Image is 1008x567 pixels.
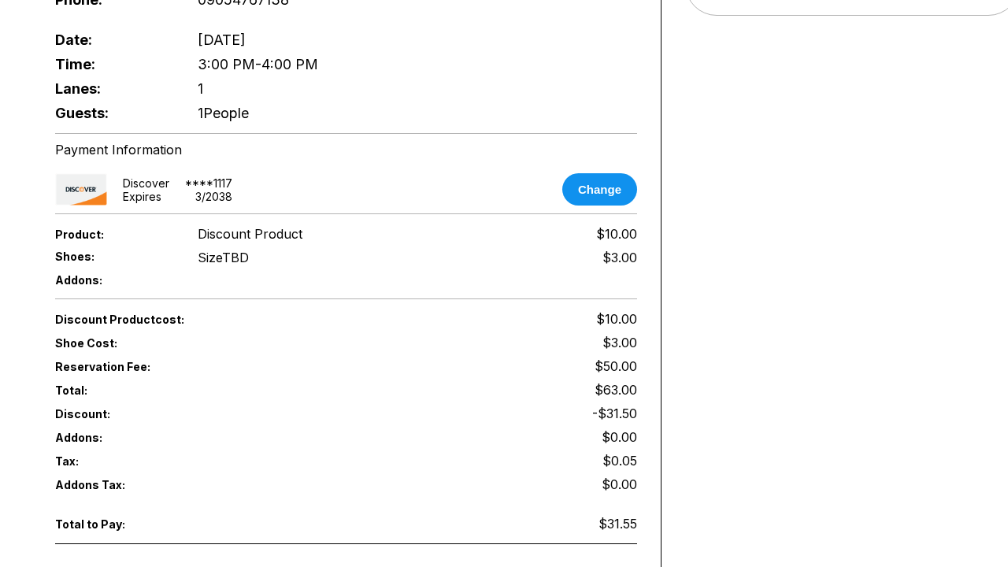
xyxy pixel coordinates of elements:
div: Expires [123,190,161,203]
span: Discount Product cost: [55,313,346,326]
span: Product: [55,228,172,241]
span: Lanes: [55,80,172,97]
span: $63.00 [595,382,637,398]
span: $0.05 [602,453,637,469]
div: Payment Information [55,142,637,157]
span: Shoes: [55,250,172,263]
span: Time: [55,56,172,72]
span: Date: [55,31,172,48]
span: Addons: [55,431,172,444]
span: $3.00 [602,335,637,350]
span: 3:00 PM - 4:00 PM [198,56,318,72]
img: card [55,173,107,206]
span: $0.00 [602,429,637,445]
span: Tax: [55,454,172,468]
span: $10.00 [596,311,637,327]
span: Total to Pay: [55,517,172,531]
span: $31.55 [598,516,637,532]
div: 3 / 2038 [195,190,232,203]
div: discover [123,176,169,190]
span: Reservation Fee: [55,360,346,373]
span: Discount Product [198,226,302,242]
span: Guests: [55,105,172,121]
span: Addons Tax: [55,478,172,491]
button: Change [562,173,637,206]
span: -$31.50 [592,406,637,421]
span: 1 [198,80,203,97]
div: Size TBD [198,250,249,265]
span: [DATE] [198,31,246,48]
span: Shoe Cost: [55,336,172,350]
span: $0.00 [602,476,637,492]
span: $10.00 [596,226,637,242]
span: Discount: [55,407,346,421]
span: Addons: [55,273,172,287]
span: $50.00 [595,358,637,374]
span: Total: [55,384,346,397]
span: 1 People [198,105,249,121]
div: $3.00 [602,250,637,265]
